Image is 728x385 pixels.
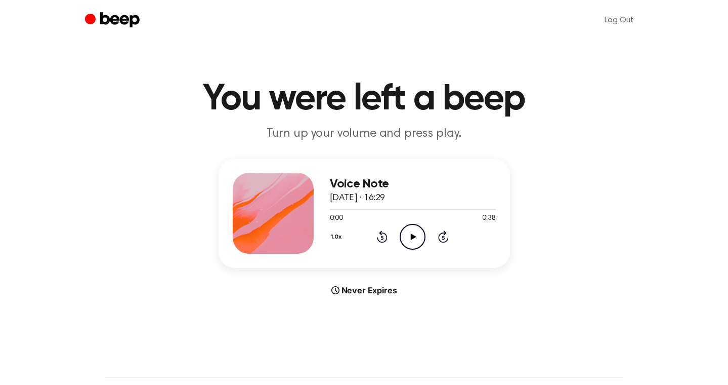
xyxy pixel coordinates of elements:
[85,11,142,30] a: Beep
[170,126,559,142] p: Turn up your volume and press play.
[330,228,346,246] button: 1.0x
[594,8,644,32] a: Log Out
[219,284,510,296] div: Never Expires
[330,213,343,224] span: 0:00
[330,177,496,191] h3: Voice Note
[482,213,495,224] span: 0:38
[105,81,623,118] h1: You were left a beep
[330,194,386,203] span: [DATE] · 16:29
